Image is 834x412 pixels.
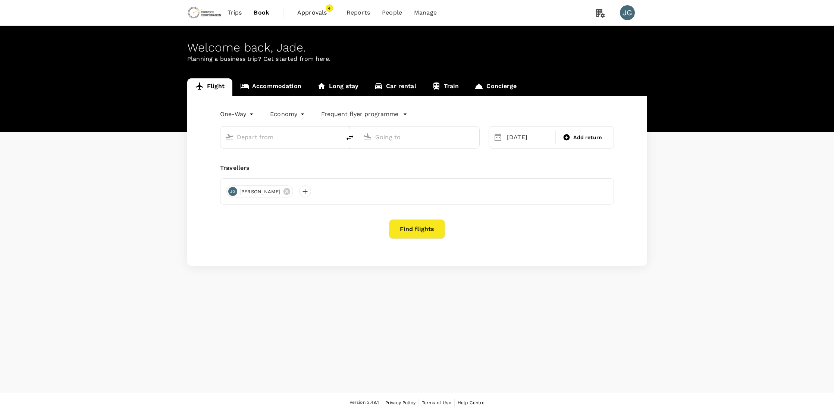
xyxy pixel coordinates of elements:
[474,136,476,138] button: Open
[254,8,269,17] span: Book
[220,163,614,172] div: Travellers
[504,130,554,145] div: [DATE]
[326,4,333,12] span: 4
[382,8,402,17] span: People
[187,54,647,63] p: Planning a business trip? Get started from here.
[232,78,309,96] a: Accommodation
[422,399,451,407] a: Terms of Use
[235,188,285,196] span: [PERSON_NAME]
[237,131,325,143] input: Depart from
[349,399,379,406] span: Version 3.49.1
[341,129,359,147] button: delete
[270,108,306,120] div: Economy
[573,134,602,141] span: Add return
[620,5,635,20] div: JG
[187,4,222,21] img: Chrysos Corporation
[422,400,451,405] span: Terms of Use
[228,8,242,17] span: Trips
[347,8,370,17] span: Reports
[309,78,366,96] a: Long stay
[385,399,416,407] a: Privacy Policy
[389,219,445,239] button: Find flights
[458,399,485,407] a: Help Centre
[424,78,467,96] a: Train
[220,108,255,120] div: One-Way
[458,400,485,405] span: Help Centre
[467,78,524,96] a: Concierge
[375,131,464,143] input: Going to
[226,185,293,197] div: JG[PERSON_NAME]
[187,78,232,96] a: Flight
[321,110,407,119] button: Frequent flyer programme
[297,8,335,17] span: Approvals
[321,110,398,119] p: Frequent flyer programme
[228,187,237,196] div: JG
[336,136,337,138] button: Open
[187,41,647,54] div: Welcome back , Jade .
[366,78,424,96] a: Car rental
[414,8,437,17] span: Manage
[385,400,416,405] span: Privacy Policy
